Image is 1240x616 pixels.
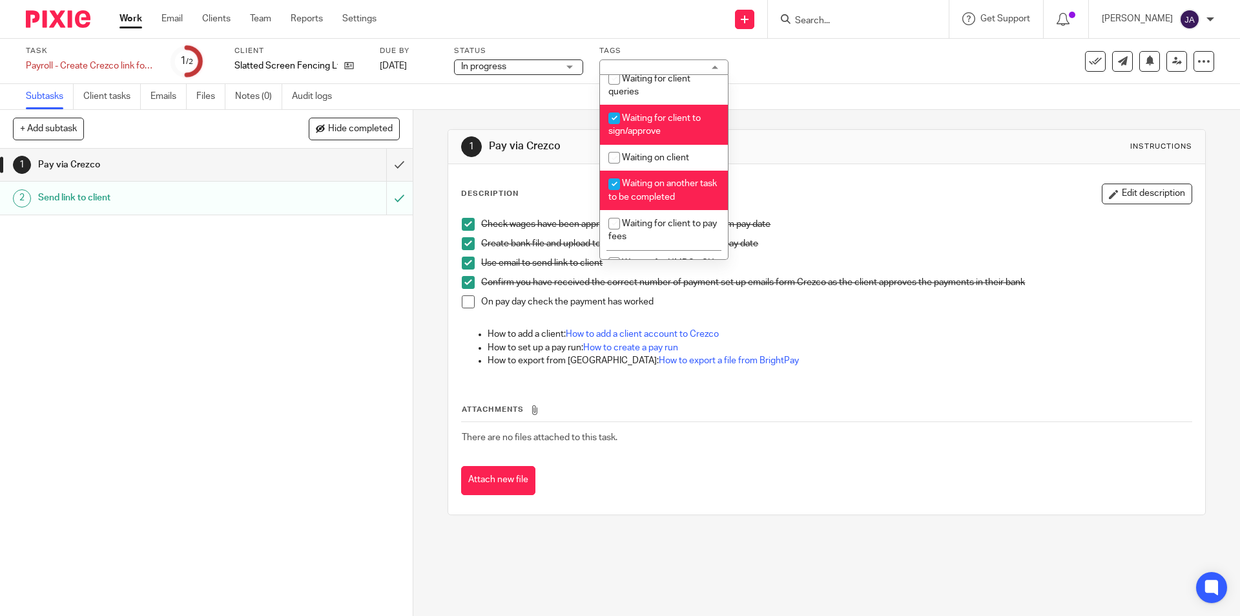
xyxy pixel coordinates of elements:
[161,12,183,25] a: Email
[461,136,482,157] div: 1
[659,356,799,365] a: How to export a file from BrightPay
[202,12,231,25] a: Clients
[461,62,506,71] span: In progress
[1102,12,1173,25] p: [PERSON_NAME]
[608,74,690,97] span: Waiting for client queries
[461,466,535,495] button: Attach new file
[13,118,84,140] button: + Add subtask
[488,328,1191,341] p: How to add a client:
[38,188,262,207] h1: Send link to client
[481,276,1191,289] p: Confirm you have received the correct number of payment set up emails form Crezco as the client a...
[608,219,717,242] span: Waiting for client to pay fees
[26,46,155,56] label: Task
[583,343,678,352] a: How to create a pay run
[566,330,719,339] a: How to add a client account to Crezco
[980,14,1030,23] span: Get Support
[488,341,1191,354] p: How to set up a pay run:
[26,10,90,28] img: Pixie
[481,218,1191,231] p: Check wages have been approved with task owner and confirm pay date
[342,12,377,25] a: Settings
[599,46,728,56] label: Tags
[83,84,141,109] a: Client tasks
[608,259,718,281] span: Waiting for HMRC / CH/ other agency
[794,16,910,27] input: Search
[26,59,155,72] div: Payroll - Create Crezco link for payment
[380,46,438,56] label: Due by
[622,153,689,162] span: Waiting on client
[26,84,74,109] a: Subtasks
[150,84,187,109] a: Emails
[380,61,407,70] span: [DATE]
[292,84,342,109] a: Audit logs
[1130,142,1192,152] div: Instructions
[38,155,262,175] h1: Pay via Crezco
[13,156,31,174] div: 1
[250,12,271,25] a: Team
[186,58,193,65] small: /2
[608,114,701,136] span: Waiting for client to sign/approve
[489,140,854,153] h1: Pay via Crezco
[196,84,225,109] a: Files
[481,295,1191,308] p: On pay day check the payment has worked
[234,59,338,72] p: Slatted Screen Fencing Ltd
[462,406,524,413] span: Attachments
[328,124,393,134] span: Hide completed
[481,237,1191,250] p: Create bank file and upload to Crezco setting the scheduled pay date
[235,84,282,109] a: Notes (0)
[309,118,400,140] button: Hide completed
[1179,9,1200,30] img: svg%3E
[454,46,583,56] label: Status
[119,12,142,25] a: Work
[180,54,193,69] div: 1
[13,189,31,207] div: 2
[1102,184,1192,204] button: Edit description
[461,189,519,199] p: Description
[608,179,717,202] span: Waiting on another task to be completed
[488,354,1191,367] p: How to export from [GEOGRAPHIC_DATA]:
[481,257,1191,270] p: Use email to send link to client
[291,12,323,25] a: Reports
[234,46,364,56] label: Client
[462,433,617,442] span: There are no files attached to this task.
